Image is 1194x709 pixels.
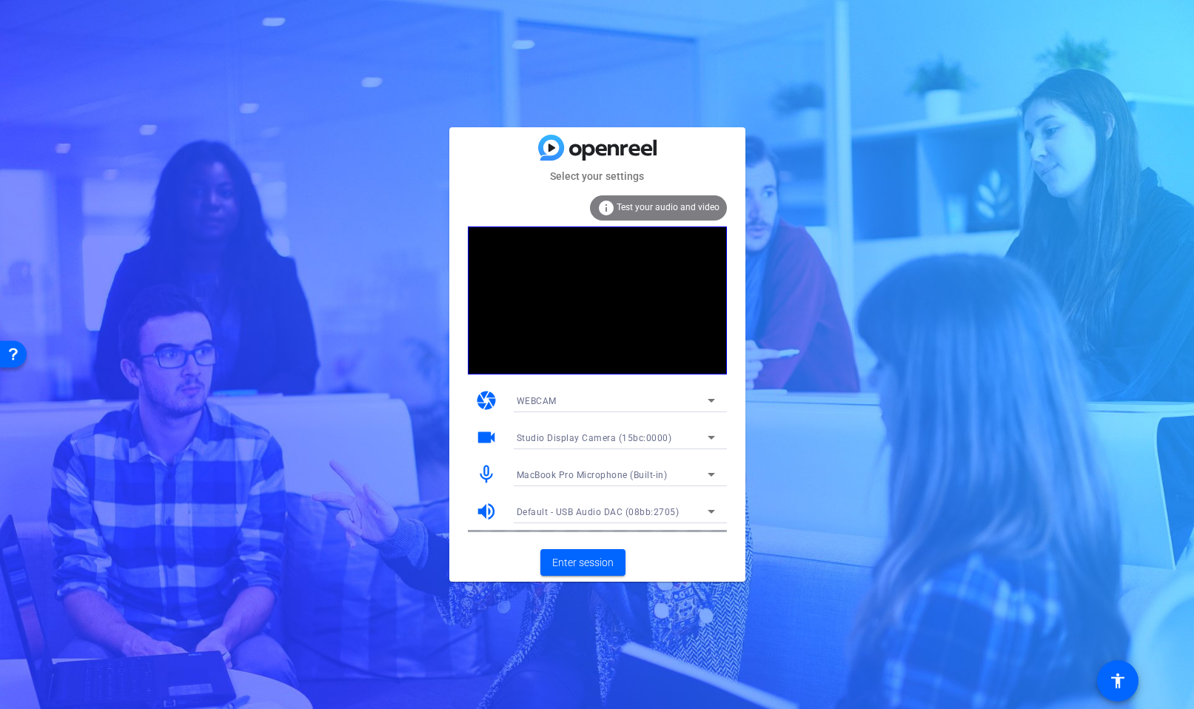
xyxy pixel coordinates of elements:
span: Studio Display Camera (15bc:0000) [517,433,672,443]
span: Default - USB Audio DAC (08bb:2705) [517,507,680,517]
mat-icon: mic_none [475,463,497,485]
button: Enter session [540,549,625,576]
mat-card-subtitle: Select your settings [449,168,745,184]
span: Enter session [552,555,614,571]
mat-icon: info [597,199,615,217]
span: WEBCAM [517,396,557,406]
mat-icon: volume_up [475,500,497,522]
mat-icon: accessibility [1109,672,1127,690]
mat-icon: videocam [475,426,497,448]
mat-icon: camera [475,389,497,411]
span: MacBook Pro Microphone (Built-in) [517,470,668,480]
span: Test your audio and video [617,202,720,212]
img: blue-gradient.svg [538,135,657,161]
